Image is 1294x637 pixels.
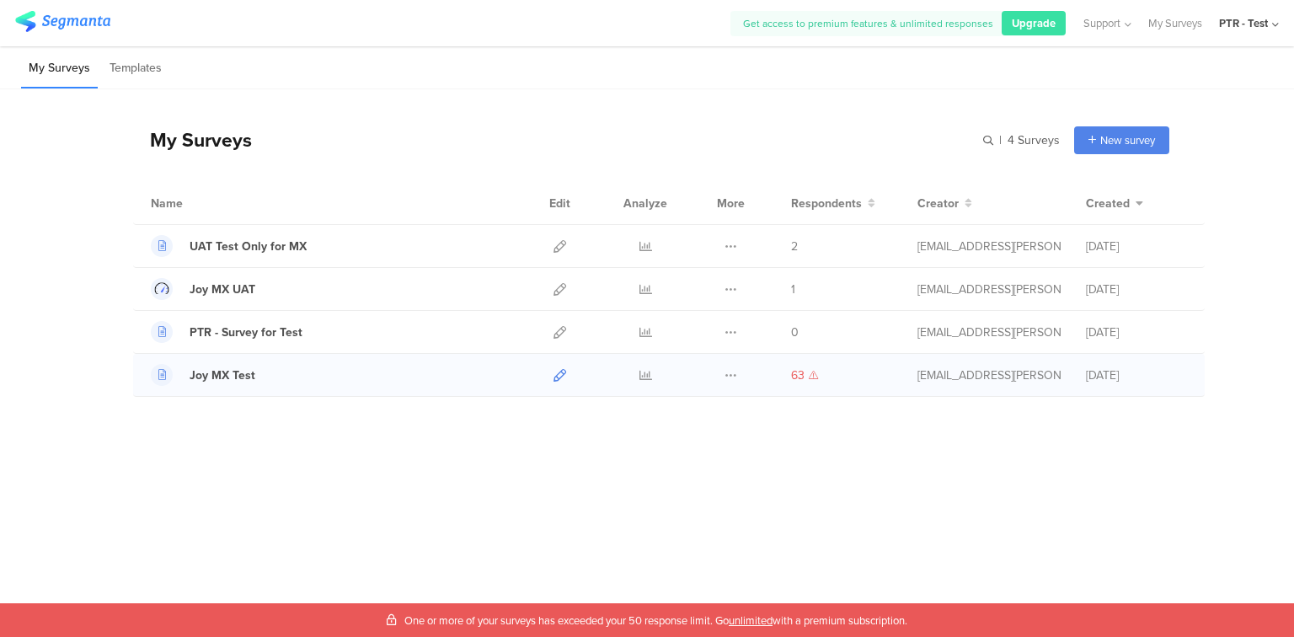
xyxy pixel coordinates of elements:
[791,281,795,298] span: 1
[917,367,1061,384] div: andreza.godoy.contractor@pepsico.com
[743,16,993,31] span: Get access to premium features & unlimited responses
[21,49,98,88] li: My Surveys
[404,613,907,629] span: One or more of your surveys has exceeded your 50 response limit. Go with a premium subscription.
[729,613,773,629] span: unlimited
[791,195,862,212] span: Respondents
[917,195,972,212] button: Creator
[1086,195,1143,212] button: Created
[542,182,578,224] div: Edit
[1086,367,1187,384] div: [DATE]
[190,238,307,255] div: UAT Test Only for MX
[917,195,959,212] span: Creator
[190,367,255,384] div: Joy MX Test
[151,195,252,212] div: Name
[791,324,799,341] span: 0
[917,324,1061,341] div: andreza.godoy.contractor@pepsico.com
[102,49,169,88] li: Templates
[151,278,255,300] a: Joy MX UAT
[791,195,875,212] button: Respondents
[713,182,749,224] div: More
[1100,132,1155,148] span: New survey
[1012,15,1056,31] span: Upgrade
[791,367,805,384] span: 63
[917,238,1061,255] div: andreza.godoy.contractor@pepsico.com
[151,364,255,386] a: Joy MX Test
[1086,238,1187,255] div: [DATE]
[190,281,255,298] div: Joy MX UAT
[133,126,252,154] div: My Surveys
[190,324,302,341] div: PTR - Survey for Test
[1086,281,1187,298] div: [DATE]
[620,182,671,224] div: Analyze
[997,131,1004,149] span: |
[1219,15,1268,31] div: PTR - Test
[1086,324,1187,341] div: [DATE]
[1008,131,1060,149] span: 4 Surveys
[15,11,110,32] img: segmanta logo
[791,238,798,255] span: 2
[1083,15,1120,31] span: Support
[151,321,302,343] a: PTR - Survey for Test
[917,281,1061,298] div: andreza.godoy.contractor@pepsico.com
[1086,195,1130,212] span: Created
[151,235,307,257] a: UAT Test Only for MX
